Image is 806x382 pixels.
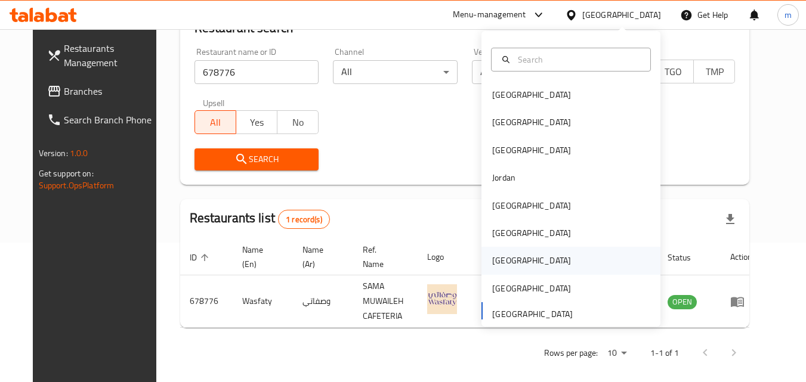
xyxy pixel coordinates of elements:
div: All [472,60,597,84]
div: Jordan [492,171,515,184]
div: Menu-management [453,8,526,22]
a: Restaurants Management [38,34,168,77]
div: [GEOGRAPHIC_DATA] [492,226,571,240]
div: [GEOGRAPHIC_DATA] [492,144,571,157]
span: TMP [699,63,730,80]
span: m [785,8,792,21]
span: Get support on: [39,166,94,181]
td: 678776 [180,275,233,328]
span: Restaurants Management [64,41,158,70]
div: [GEOGRAPHIC_DATA] [582,8,661,21]
button: TMP [693,60,735,83]
span: 1 record(s) [279,214,329,225]
div: Rows per page: [603,344,631,362]
div: [GEOGRAPHIC_DATA] [492,88,571,101]
span: No [282,114,314,131]
a: Support.OpsPlatform [39,178,115,193]
th: Action [721,239,762,275]
button: TGO [652,60,694,83]
table: enhanced table [180,239,762,328]
span: Branches [64,84,158,98]
td: وصفاتي [293,275,353,328]
div: [GEOGRAPHIC_DATA] [492,116,571,129]
div: All [333,60,458,84]
div: [GEOGRAPHIC_DATA] [492,254,571,267]
span: All [200,114,231,131]
input: Search [513,53,643,66]
span: Search [204,152,310,167]
span: Name (En) [242,243,279,271]
div: [GEOGRAPHIC_DATA] [492,282,571,295]
td: 1 [471,275,513,328]
span: Version: [39,145,68,161]
button: Yes [236,110,277,134]
span: OPEN [668,295,697,309]
span: 1.0.0 [70,145,88,161]
div: Menu [730,294,752,309]
button: Search [194,148,319,170]
div: [GEOGRAPHIC_DATA] [492,199,571,212]
span: Ref. Name [363,243,403,271]
a: Search Branch Phone [38,105,168,134]
button: All [194,110,236,134]
img: Wasfaty [427,284,457,314]
td: Wasfaty [233,275,293,328]
span: ID [190,250,212,265]
div: OPEN [668,295,697,309]
a: Branches [38,77,168,105]
span: Name (Ar) [302,243,339,271]
div: Total records count [278,210,330,229]
div: Export file [716,205,745,234]
span: TGO [657,63,689,80]
label: Upsell [203,98,225,107]
h2: Restaurant search [194,19,736,37]
td: SAMA MUWAILEH CAFETERIA [353,275,418,328]
button: No [277,110,319,134]
input: Search for restaurant name or ID.. [194,60,319,84]
span: Search Branch Phone [64,113,158,127]
th: Branches [471,239,513,275]
h2: Restaurants list [190,209,330,229]
span: Status [668,250,706,265]
span: Yes [241,114,273,131]
p: 1-1 of 1 [650,346,679,361]
th: Logo [418,239,471,275]
p: Rows per page: [544,346,598,361]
